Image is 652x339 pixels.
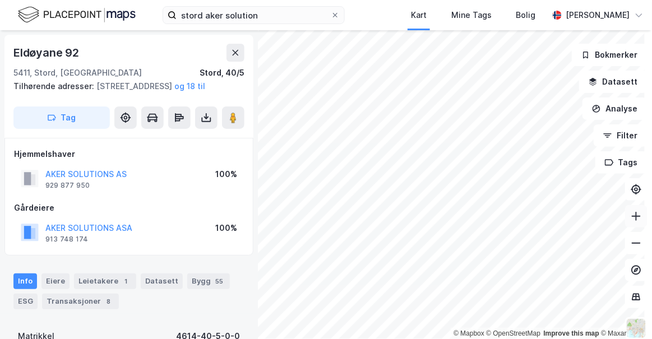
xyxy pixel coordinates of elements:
[454,329,484,337] a: Mapbox
[14,147,244,161] div: Hjemmelshaver
[187,273,230,289] div: Bygg
[74,273,136,289] div: Leietakere
[572,44,648,66] button: Bokmerker
[215,221,237,235] div: 100%
[213,276,225,287] div: 55
[45,181,90,190] div: 929 877 950
[516,8,536,22] div: Bolig
[13,66,142,80] div: 5411, Stord, [GEOGRAPHIC_DATA]
[103,296,114,307] div: 8
[13,273,37,289] div: Info
[14,201,244,215] div: Gårdeiere
[177,7,331,24] input: Søk på adresse, matrikkel, gårdeiere, leietakere eller personer
[451,8,492,22] div: Mine Tags
[582,97,648,120] button: Analyse
[487,329,541,337] a: OpenStreetMap
[45,235,88,244] div: 913 748 174
[13,81,96,91] span: Tilhørende adresser:
[200,66,244,80] div: Stord, 40/5
[121,276,132,287] div: 1
[141,273,183,289] div: Datasett
[596,285,652,339] iframe: Chat Widget
[13,80,235,93] div: [STREET_ADDRESS]
[215,168,237,181] div: 100%
[579,71,648,93] button: Datasett
[566,8,630,22] div: [PERSON_NAME]
[41,273,70,289] div: Eiere
[594,124,648,147] button: Filter
[42,294,119,309] div: Transaksjoner
[13,106,110,129] button: Tag
[411,8,427,22] div: Kart
[18,5,136,25] img: logo.f888ab2527a4732fd821a326f86c7f29.svg
[13,44,81,62] div: Eldøyane 92
[544,329,599,337] a: Improve this map
[13,294,38,309] div: ESG
[595,151,648,174] button: Tags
